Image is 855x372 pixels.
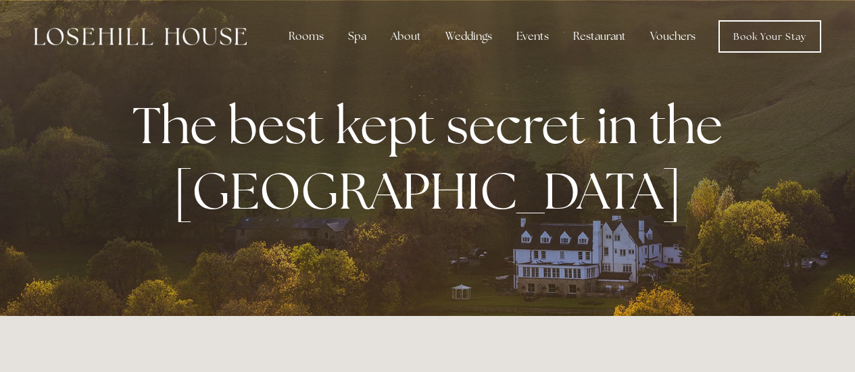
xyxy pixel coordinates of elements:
[562,23,637,50] div: Restaurant
[132,92,733,224] strong: The best kept secret in the [GEOGRAPHIC_DATA]
[435,23,503,50] div: Weddings
[506,23,560,50] div: Events
[639,23,706,50] a: Vouchers
[718,20,821,53] a: Book Your Stay
[278,23,335,50] div: Rooms
[337,23,377,50] div: Spa
[34,28,247,45] img: Losehill House
[380,23,432,50] div: About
